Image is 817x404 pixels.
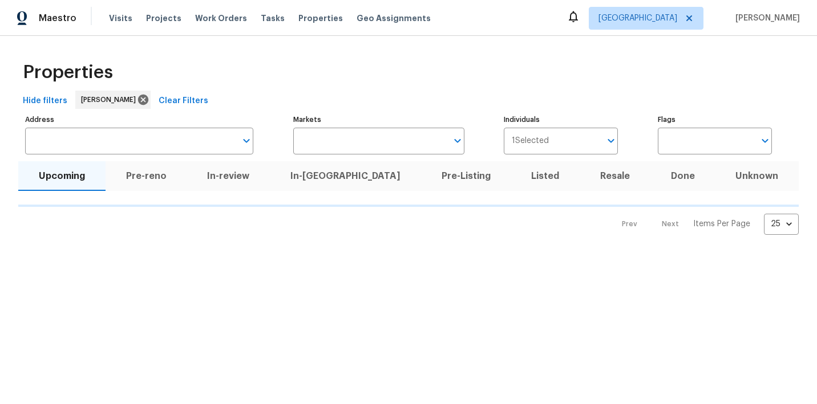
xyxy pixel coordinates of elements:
[81,94,140,105] span: [PERSON_NAME]
[512,136,549,146] span: 1 Selected
[298,13,343,24] span: Properties
[517,168,573,184] span: Listed
[23,67,113,78] span: Properties
[603,133,619,149] button: Open
[657,168,709,184] span: Done
[693,218,750,230] p: Items Per Page
[261,14,285,22] span: Tasks
[611,214,799,235] nav: Pagination Navigation
[109,13,132,24] span: Visits
[731,13,800,24] span: [PERSON_NAME]
[722,168,792,184] span: Unknown
[195,13,247,24] span: Work Orders
[193,168,263,184] span: In-review
[25,168,99,184] span: Upcoming
[587,168,644,184] span: Resale
[154,91,213,112] button: Clear Filters
[238,133,254,149] button: Open
[146,13,181,24] span: Projects
[112,168,180,184] span: Pre-reno
[450,133,466,149] button: Open
[75,91,151,109] div: [PERSON_NAME]
[764,209,799,239] div: 25
[658,116,772,123] label: Flags
[428,168,504,184] span: Pre-Listing
[159,94,208,108] span: Clear Filters
[25,116,253,123] label: Address
[293,116,464,123] label: Markets
[357,13,431,24] span: Geo Assignments
[757,133,773,149] button: Open
[39,13,76,24] span: Maestro
[18,91,72,112] button: Hide filters
[23,94,67,108] span: Hide filters
[504,116,618,123] label: Individuals
[598,13,677,24] span: [GEOGRAPHIC_DATA]
[277,168,414,184] span: In-[GEOGRAPHIC_DATA]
